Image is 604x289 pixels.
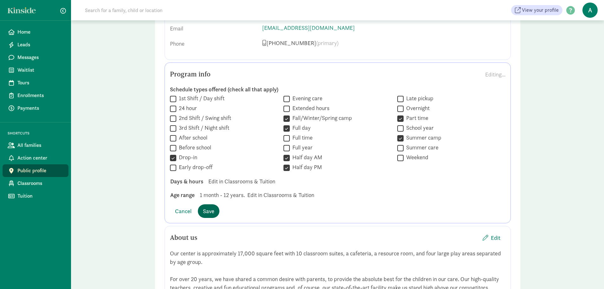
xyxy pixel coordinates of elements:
a: Leads [3,38,68,51]
span: Payments [17,104,63,112]
label: School year [404,124,434,132]
span: A [582,3,598,18]
a: View your profile [511,5,562,15]
span: 1 month - 12 years. [200,191,245,199]
a: Tours [3,76,68,89]
iframe: Chat Widget [572,259,604,289]
a: All families [3,139,68,152]
span: Save [203,207,214,215]
span: Classrooms [17,180,63,187]
h5: About us [170,234,197,241]
span: Public profile [17,167,63,174]
label: Weekend [404,154,428,161]
span: Tours [17,79,63,87]
a: Action center [3,152,68,164]
label: Late pickup [404,95,433,102]
span: Tuition [17,192,63,200]
label: 3rd Shift / Night shift [176,124,229,132]
span: Cancel [175,207,192,215]
label: 2nd Shift / Swing shift [176,114,231,122]
span: Home [17,28,63,36]
a: Public profile [3,164,68,177]
span: Waitlist [17,66,63,74]
a: Home [3,26,68,38]
div: Editing... [485,70,505,79]
label: 24 hour [176,104,197,112]
label: Full year [290,144,313,151]
label: Drop-in [176,154,197,161]
span: Enrollments [17,92,63,99]
label: Full time [290,134,313,141]
label: Extended hours [290,104,329,112]
a: Messages [3,51,68,64]
div: Age range [170,191,195,199]
div: Phone [170,39,257,49]
p: [PHONE_NUMBER] [262,39,505,47]
label: Half day PM [290,163,322,171]
a: Waitlist [3,64,68,76]
span: Action center [17,154,63,162]
a: Tuition [3,190,68,202]
h5: Program info [170,70,211,78]
a: [EMAIL_ADDRESS][DOMAIN_NAME] [262,24,355,31]
label: Part time [404,114,428,122]
label: Before school [176,144,211,151]
span: Leads [17,41,63,49]
label: Summer care [404,144,438,151]
label: 1st Shift / Day shift [176,95,224,102]
div: Edit in Classrooms & Tuition [165,191,510,199]
label: Evening care [290,95,322,102]
div: Edit in Classrooms & Tuition [165,177,510,186]
label: Summer camp [404,134,441,141]
label: Overnight [404,104,430,112]
label: Schedule types offered (check all that apply) [170,86,505,93]
label: Early drop-off [176,163,212,171]
span: (primary) [316,39,339,47]
input: Search for a family, child or location [81,4,259,16]
span: View your profile [522,6,559,14]
label: Full day [290,124,311,132]
span: All families [17,141,63,149]
a: Enrollments [3,89,68,102]
label: After school [176,134,207,141]
button: Cancel [170,204,197,218]
span: Edit [491,233,500,242]
div: Days & hours [170,177,203,186]
button: Edit [477,231,505,245]
button: Save [198,204,219,218]
a: Payments [3,102,68,115]
div: Email [170,24,257,34]
label: Half day AM [290,154,322,161]
a: Classrooms [3,177,68,190]
span: Messages [17,54,63,61]
label: Fall/Winter/Spring camp [290,114,352,122]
